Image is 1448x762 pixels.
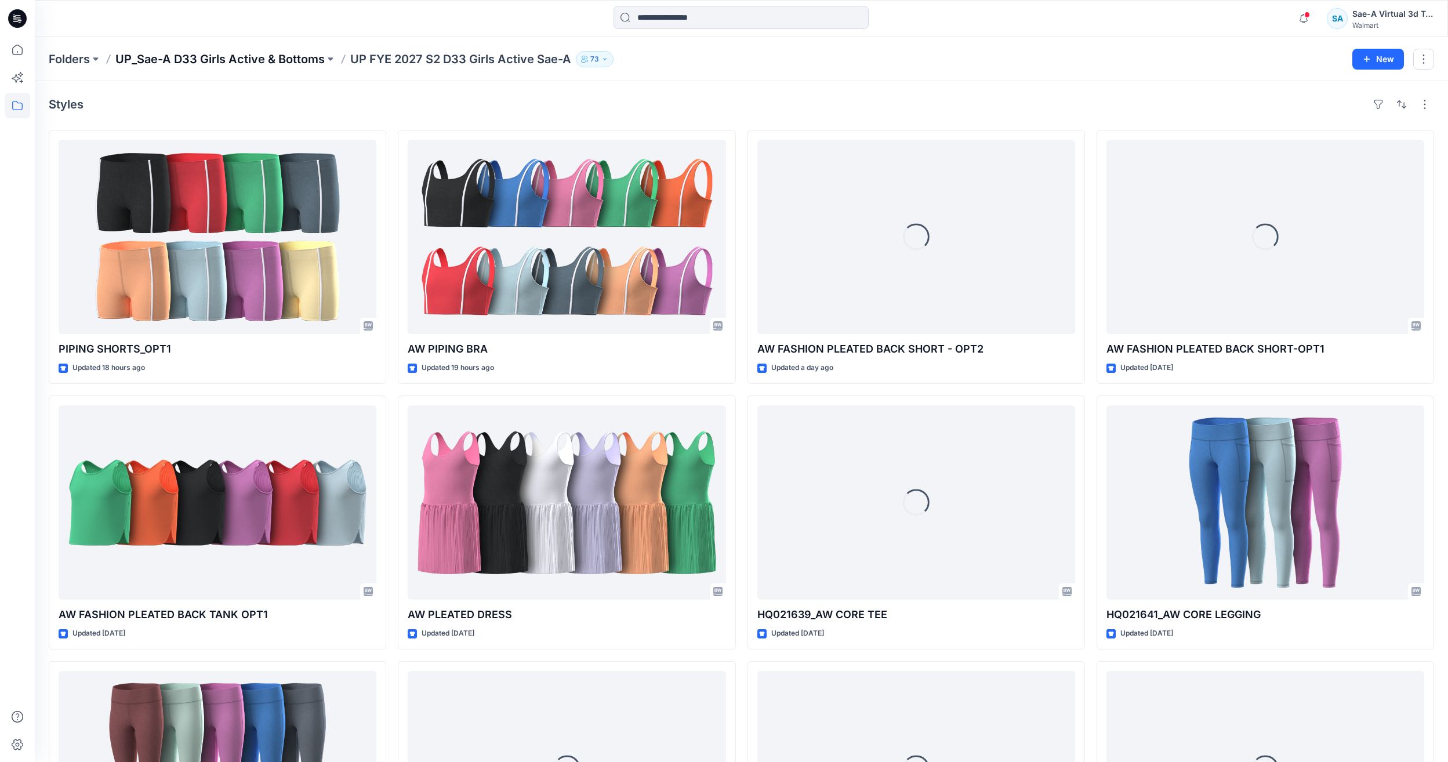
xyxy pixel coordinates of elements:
[1352,21,1434,30] div: Walmart
[72,627,125,640] p: Updated [DATE]
[422,362,494,374] p: Updated 19 hours ago
[115,51,325,67] a: UP_Sae-A D33 Girls Active & Bottoms
[1327,8,1348,29] div: SA
[1106,341,1424,357] p: AW FASHION PLEATED BACK SHORT-OPT1
[408,405,725,600] a: AW PLEATED DRESS
[771,362,833,374] p: Updated a day ago
[408,607,725,623] p: AW PLEATED DRESS
[72,362,145,374] p: Updated 18 hours ago
[1106,607,1424,623] p: HQ021641_AW CORE LEGGING
[59,140,376,334] a: PIPING SHORTS_OPT1
[590,53,599,66] p: 73
[59,405,376,600] a: AW FASHION PLEATED BACK TANK OPT1
[49,97,84,111] h4: Styles
[1352,7,1434,21] div: Sae-A Virtual 3d Team
[1120,627,1173,640] p: Updated [DATE]
[350,51,571,67] p: UP FYE 2027 S2 D33 Girls Active Sae-A
[59,607,376,623] p: AW FASHION PLEATED BACK TANK OPT1
[408,341,725,357] p: AW PIPING BRA
[757,607,1075,623] p: HQ021639_AW CORE TEE
[49,51,90,67] a: Folders
[771,627,824,640] p: Updated [DATE]
[1106,405,1424,600] a: HQ021641_AW CORE LEGGING
[576,51,614,67] button: 73
[1120,362,1173,374] p: Updated [DATE]
[422,627,474,640] p: Updated [DATE]
[1352,49,1404,70] button: New
[757,341,1075,357] p: AW FASHION PLEATED BACK SHORT - OPT2
[59,341,376,357] p: PIPING SHORTS_OPT1
[408,140,725,334] a: AW PIPING BRA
